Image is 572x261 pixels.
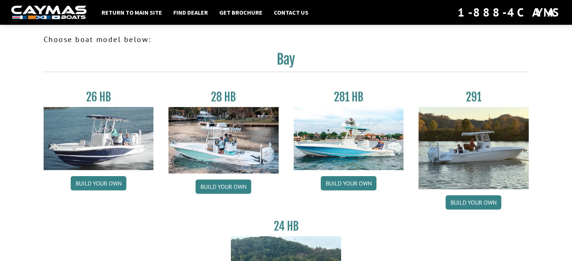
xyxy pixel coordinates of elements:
a: Build your own [196,180,251,194]
a: Build your own [321,176,376,190]
img: 28_hb_thumbnail_for_caymas_connect.jpg [168,107,279,173]
h2: Bay [44,51,529,72]
a: Contact Us [270,8,312,17]
div: 1-888-4CAYMAS [458,4,561,21]
a: Return to main site [98,8,166,17]
a: Build your own [446,195,501,210]
p: Choose boat model below: [44,34,529,45]
img: 28-hb-twin.jpg [294,107,404,170]
a: Get Brochure [215,8,266,17]
img: white-logo-c9c8dbefe5ff5ceceb0f0178aa75bf4bb51f6bca0971e226c86eb53dfe498488.png [11,6,86,20]
h3: 24 HB [231,219,341,233]
h3: 28 HB [168,90,279,104]
img: 291_Thumbnail.jpg [419,107,529,189]
img: 26_new_photo_resized.jpg [44,107,154,170]
a: Build your own [71,176,126,190]
h3: 281 HB [294,90,404,104]
h3: 291 [419,90,529,104]
h3: 26 HB [44,90,154,104]
a: Find Dealer [170,8,212,17]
